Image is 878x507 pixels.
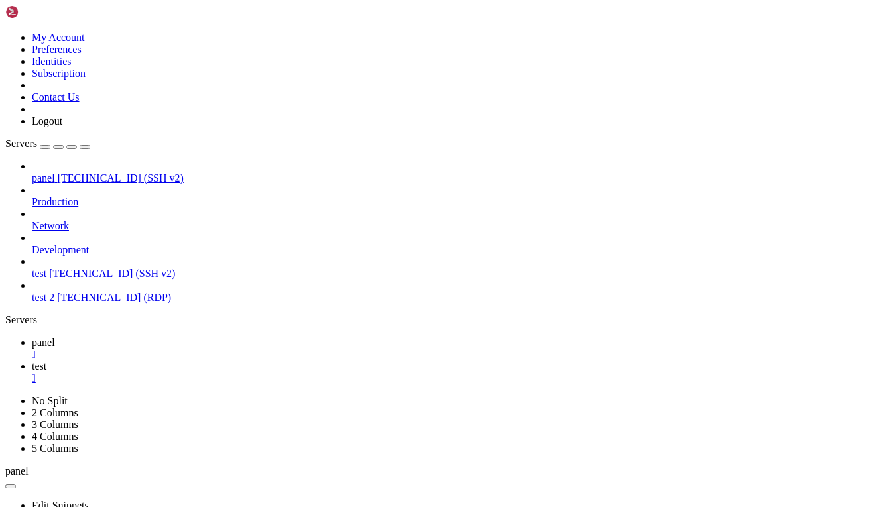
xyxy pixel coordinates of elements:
[5,258,704,270] x-row: 12 additional security updates can be applied with ESM Apps.
[5,314,873,326] div: Servers
[5,182,704,193] x-row: [URL][DOMAIN_NAME]
[32,232,873,256] li: Development
[32,268,46,279] span: test
[5,5,704,17] x-row: Welcome to Ubuntu 24.04.3 LTS (GNU/Linux 6.14.0-1012-aws x86_64)
[5,270,704,281] x-row: Learn more about enabling ESM Apps service at [URL][DOMAIN_NAME]
[32,172,55,184] span: panel
[32,361,46,372] span: test
[5,127,704,138] x-row: Swap usage: 0% IPv4 address for ens5: [TECHNICAL_ID]
[32,431,78,442] a: 4 Columns
[49,268,175,279] span: [TECHNICAL_ID] (SSH v2)
[5,93,704,105] x-row: System load: 0.09 Temperature: -273.1 C
[5,105,704,116] x-row: Usage of /: 73.5% of 6.71GB Processes: 128
[5,38,704,50] x-row: * Management: [URL][DOMAIN_NAME]
[32,32,85,43] a: My Account
[32,337,55,348] span: panel
[32,395,68,406] a: No Split
[5,237,704,248] x-row: To see these additional updates run: apt list --upgradable
[32,361,873,384] a: test
[5,138,90,149] a: Servers
[57,292,171,303] span: [TECHNICAL_ID] (RDP)
[157,314,162,325] div: (27, 28)
[32,115,62,127] a: Logout
[5,303,704,314] x-row: Last login: [DATE] from [TECHNICAL_ID]
[32,292,54,303] span: test 2
[32,244,89,255] span: Development
[32,256,873,280] li: test [TECHNICAL_ID] (SSH v2)
[32,419,78,430] a: 3 Columns
[32,407,78,418] a: 2 Columns
[5,226,704,237] x-row: 16 updates can be applied immediately.
[32,172,873,184] a: panel [TECHNICAL_ID] (SSH v2)
[32,160,873,184] li: panel [TECHNICAL_ID] (SSH v2)
[32,349,873,361] a: 
[32,372,873,384] a: 
[5,314,127,325] span: ubuntu@ip-172-31-43-192
[32,268,873,280] a: test [TECHNICAL_ID] (SSH v2)
[32,44,82,55] a: Preferences
[133,314,138,325] span: ~
[32,56,72,67] a: Identities
[58,172,184,184] span: [TECHNICAL_ID] (SSH v2)
[5,5,82,19] img: Shellngn
[32,443,78,454] a: 5 Columns
[32,337,873,361] a: panel
[5,138,37,149] span: Servers
[32,196,78,207] span: Production
[5,115,704,127] x-row: Memory usage: 27% Users logged in: 0
[5,203,704,215] x-row: Expanded Security Maintenance for Applications is not enabled.
[32,208,873,232] li: Network
[5,148,704,160] x-row: * Ubuntu Pro delivers the most comprehensive open source security and
[5,72,704,83] x-row: System information as of [DATE]
[5,314,704,325] x-row: : $
[5,50,704,61] x-row: * Support: [URL][DOMAIN_NAME]
[32,196,873,208] a: Production
[32,220,873,232] a: Network
[5,27,704,38] x-row: * Documentation: [URL][DOMAIN_NAME]
[5,17,11,28] div: (0, 1)
[32,91,80,103] a: Contact Us
[32,292,873,304] a: test 2 [TECHNICAL_ID] (RDP)
[32,68,86,79] a: Subscription
[5,5,704,17] x-row: Connecting [TECHNICAL_ID]...
[5,465,29,477] span: panel
[32,220,69,231] span: Network
[32,244,873,256] a: Development
[32,184,873,208] li: Production
[5,160,704,171] x-row: compliance features.
[32,280,873,304] li: test 2 [TECHNICAL_ID] (RDP)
